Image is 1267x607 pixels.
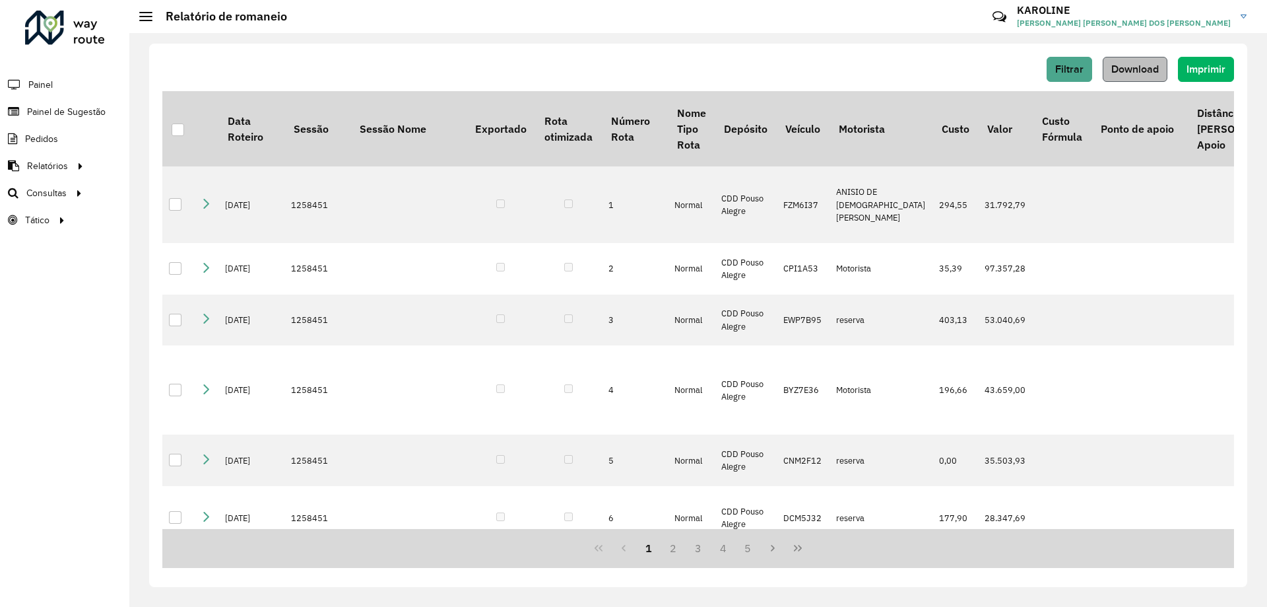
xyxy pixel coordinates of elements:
td: [DATE] [218,166,284,243]
button: 2 [661,536,686,561]
td: 0,00 [932,435,978,486]
span: Filtrar [1055,63,1084,75]
td: FZM6I37 [777,166,829,243]
th: Nome Tipo Rota [668,91,715,166]
td: [DATE] [218,345,284,435]
td: Motorista [829,345,932,435]
button: Last Page [785,536,810,561]
td: 1258451 [284,166,350,243]
td: Normal [668,166,715,243]
td: Normal [668,486,715,550]
span: Download [1111,63,1159,75]
td: 294,55 [932,166,978,243]
span: Tático [25,213,49,227]
td: 53.040,69 [978,295,1033,346]
button: Filtrar [1047,57,1092,82]
td: 1258451 [284,435,350,486]
td: Normal [668,243,715,295]
td: [DATE] [218,295,284,346]
td: BYZ7E36 [777,345,829,435]
th: Número Rota [602,91,668,166]
th: Data Roteiro [218,91,284,166]
span: Painel de Sugestão [27,105,106,119]
th: Sessão [284,91,350,166]
span: Imprimir [1186,63,1225,75]
th: Rota otimizada [535,91,601,166]
td: 2 [602,243,668,295]
td: [DATE] [218,435,284,486]
td: ANISIO DE [DEMOGRAPHIC_DATA][PERSON_NAME] [829,166,932,243]
th: Motorista [829,91,932,166]
button: 4 [711,536,736,561]
td: 4 [602,345,668,435]
th: Depósito [715,91,776,166]
td: 1 [602,166,668,243]
th: Custo Fórmula [1033,91,1091,166]
span: Consultas [26,186,67,200]
td: 43.659,00 [978,345,1033,435]
th: Custo [932,91,978,166]
td: 5 [602,435,668,486]
button: 1 [636,536,661,561]
td: 97.357,28 [978,243,1033,295]
td: CDD Pouso Alegre [715,166,776,243]
span: Relatórios [27,159,68,173]
td: Motorista [829,243,932,295]
td: 177,90 [932,486,978,550]
td: reserva [829,295,932,346]
td: CDD Pouso Alegre [715,486,776,550]
td: 403,13 [932,295,978,346]
td: Normal [668,345,715,435]
td: CDD Pouso Alegre [715,435,776,486]
td: [DATE] [218,243,284,295]
td: CPI1A53 [777,243,829,295]
th: Exportado [466,91,535,166]
span: Pedidos [25,132,58,146]
td: [DATE] [218,486,284,550]
a: Contato Rápido [985,3,1014,31]
td: 1258451 [284,295,350,346]
td: 6 [602,486,668,550]
td: CDD Pouso Alegre [715,345,776,435]
h3: KAROLINE [1017,4,1231,17]
td: 196,66 [932,345,978,435]
h2: Relatório de romaneio [152,9,287,24]
td: 35.503,93 [978,435,1033,486]
button: Download [1103,57,1167,82]
th: Sessão Nome [350,91,466,166]
td: reserva [829,435,932,486]
td: 1258451 [284,243,350,295]
td: reserva [829,486,932,550]
td: CNM2F12 [777,435,829,486]
th: Veículo [777,91,829,166]
td: EWP7B95 [777,295,829,346]
span: [PERSON_NAME] [PERSON_NAME] DOS [PERSON_NAME] [1017,17,1231,29]
td: CDD Pouso Alegre [715,295,776,346]
button: Next Page [760,536,785,561]
td: 31.792,79 [978,166,1033,243]
td: Normal [668,435,715,486]
td: Normal [668,295,715,346]
th: Valor [978,91,1033,166]
button: 3 [686,536,711,561]
td: CDD Pouso Alegre [715,243,776,295]
button: Imprimir [1178,57,1234,82]
td: 1258451 [284,486,350,550]
td: 35,39 [932,243,978,295]
td: 28.347,69 [978,486,1033,550]
td: 1258451 [284,345,350,435]
th: Ponto de apoio [1091,91,1188,166]
td: 3 [602,295,668,346]
button: 5 [736,536,761,561]
td: DCM5J32 [777,486,829,550]
span: Painel [28,78,53,92]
